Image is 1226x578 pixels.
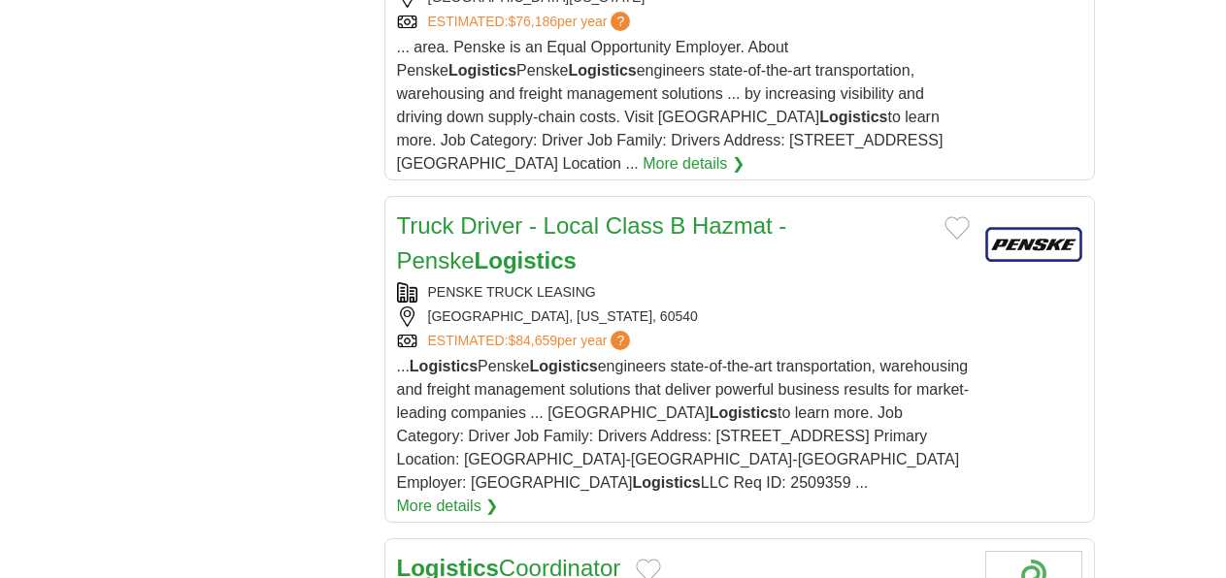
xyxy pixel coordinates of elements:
a: More details ❯ [643,152,745,176]
strong: Logistics [568,62,636,79]
a: PENSKE TRUCK LEASING [428,284,596,300]
a: Truck Driver - Local Class B Hazmat - PenskeLogistics [397,212,787,273]
span: ... area. Penske is an Equal Opportunity Employer. About Penske Penske engineers state-of-the-art... [397,39,944,172]
span: ? [611,12,630,31]
strong: Logistics [710,404,778,421]
span: ... Penske engineers state-of-the-art transportation, warehousing and freight management solution... [397,358,970,491]
strong: Logistics [633,474,701,491]
a: More details ❯ [397,495,499,518]
span: ? [611,331,630,350]
button: Add to favorite jobs [944,216,970,240]
strong: Logistics [410,358,478,374]
strong: Logistics [529,358,597,374]
span: $84,659 [508,333,557,348]
strong: Logistics [475,247,577,273]
div: [GEOGRAPHIC_DATA], [US_STATE], 60540 [397,306,970,327]
a: ESTIMATED:$76,186per year? [428,12,635,32]
a: ESTIMATED:$84,659per year? [428,331,635,351]
img: Penske Truck Leasing logo [985,209,1082,281]
strong: Logistics [448,62,516,79]
strong: Logistics [819,109,887,125]
span: $76,186 [508,14,557,29]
